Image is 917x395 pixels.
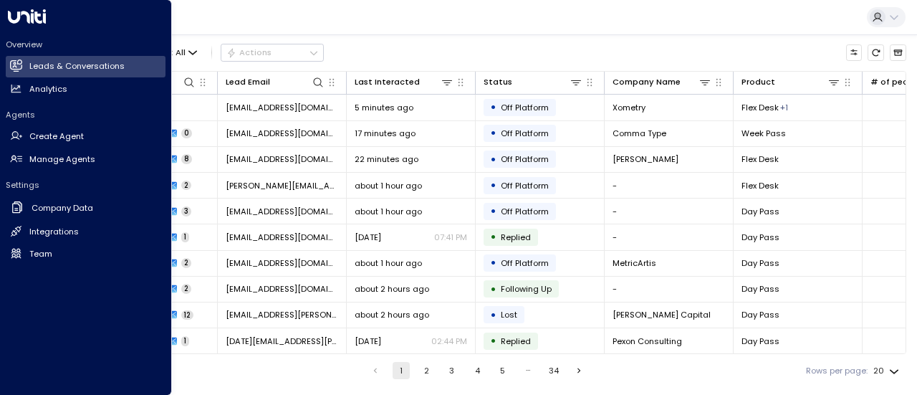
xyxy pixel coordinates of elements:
[605,277,734,302] td: -
[6,78,165,100] a: Analytics
[490,123,496,143] div: •
[741,75,775,89] div: Product
[741,309,779,320] span: Day Pass
[181,232,189,242] span: 1
[29,153,95,166] h2: Manage Agents
[32,202,93,214] h2: Company Data
[846,44,863,61] button: Customize
[181,258,191,268] span: 2
[226,206,338,217] span: aakritimlhtr@outlook.com
[890,44,906,61] button: Archived Leads
[176,48,186,57] span: All
[613,335,682,347] span: Pexon Consulting
[221,44,324,61] div: Button group with a nested menu
[355,75,453,89] div: Last Interacted
[605,199,734,224] td: -
[226,283,338,295] span: selimdave@yahoo.fr
[29,248,52,260] h2: Team
[501,232,531,243] span: Replied
[6,243,165,265] a: Team
[501,180,549,191] span: Off Platform
[613,102,645,113] span: Xometry
[613,75,681,89] div: Company Name
[418,362,435,379] button: Go to page 2
[355,257,422,269] span: about 1 hour ago
[571,362,588,379] button: Go to next page
[181,336,189,346] span: 1
[490,97,496,117] div: •
[181,206,191,216] span: 3
[741,128,786,139] span: Week Pass
[484,75,512,89] div: Status
[501,206,549,217] span: Off Platform
[501,283,552,295] span: Following Up
[355,206,422,217] span: about 1 hour ago
[226,257,338,269] span: lab@amariela.com
[741,153,779,165] span: Flex Desk
[226,75,325,89] div: Lead Email
[6,56,165,77] a: Leads & Conversations
[613,309,711,320] span: Bain Capital
[490,227,496,247] div: •
[6,196,165,220] a: Company Data
[6,221,165,242] a: Integrations
[613,128,666,139] span: Comma Type
[355,335,381,347] span: Yesterday
[741,283,779,295] span: Day Pass
[443,362,461,379] button: Go to page 3
[6,109,165,120] h2: Agents
[469,362,486,379] button: Go to page 4
[501,309,517,320] span: Lost
[613,153,678,165] span: Arantxa López
[181,284,191,294] span: 2
[29,83,67,95] h2: Analytics
[393,362,410,379] button: page 1
[29,226,79,238] h2: Integrations
[613,257,656,269] span: MetricArtis
[355,232,381,243] span: Aug 31, 2025
[490,150,496,169] div: •
[868,44,884,61] span: Refresh
[501,257,549,269] span: Off Platform
[355,75,420,89] div: Last Interacted
[221,44,324,61] button: Actions
[226,128,338,139] span: info@commatype.com
[741,75,840,89] div: Product
[501,128,549,139] span: Off Platform
[741,206,779,217] span: Day Pass
[6,179,165,191] h2: Settings
[366,362,589,379] nav: pagination navigation
[226,232,338,243] span: aakritimlhtr@outlook.com
[181,310,193,320] span: 12
[181,154,192,164] span: 8
[494,362,512,379] button: Go to page 5
[780,102,788,113] div: OneMember
[605,173,734,198] td: -
[226,75,270,89] div: Lead Email
[355,153,418,165] span: 22 minutes ago
[873,362,902,380] div: 20
[501,153,549,165] span: Off Platform
[490,305,496,325] div: •
[806,365,868,377] label: Rows per page:
[226,335,338,347] span: noel.dinger@gmail.com
[545,362,562,379] button: Go to page 34
[490,201,496,221] div: •
[605,224,734,249] td: -
[6,39,165,50] h2: Overview
[741,335,779,347] span: Day Pass
[431,335,467,347] p: 02:44 PM
[490,331,496,351] div: •
[355,283,429,295] span: about 2 hours ago
[226,102,338,113] span: eliott_bru@icloud.com
[6,148,165,170] a: Manage Agents
[501,335,531,347] span: Replied
[490,253,496,272] div: •
[6,126,165,148] a: Create Agent
[613,75,711,89] div: Company Name
[741,232,779,243] span: Day Pass
[355,180,422,191] span: about 1 hour ago
[226,180,338,191] span: andrew@andrewventure.com
[226,153,338,165] span: arantxalopezgabela@gmail.com
[741,257,779,269] span: Day Pass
